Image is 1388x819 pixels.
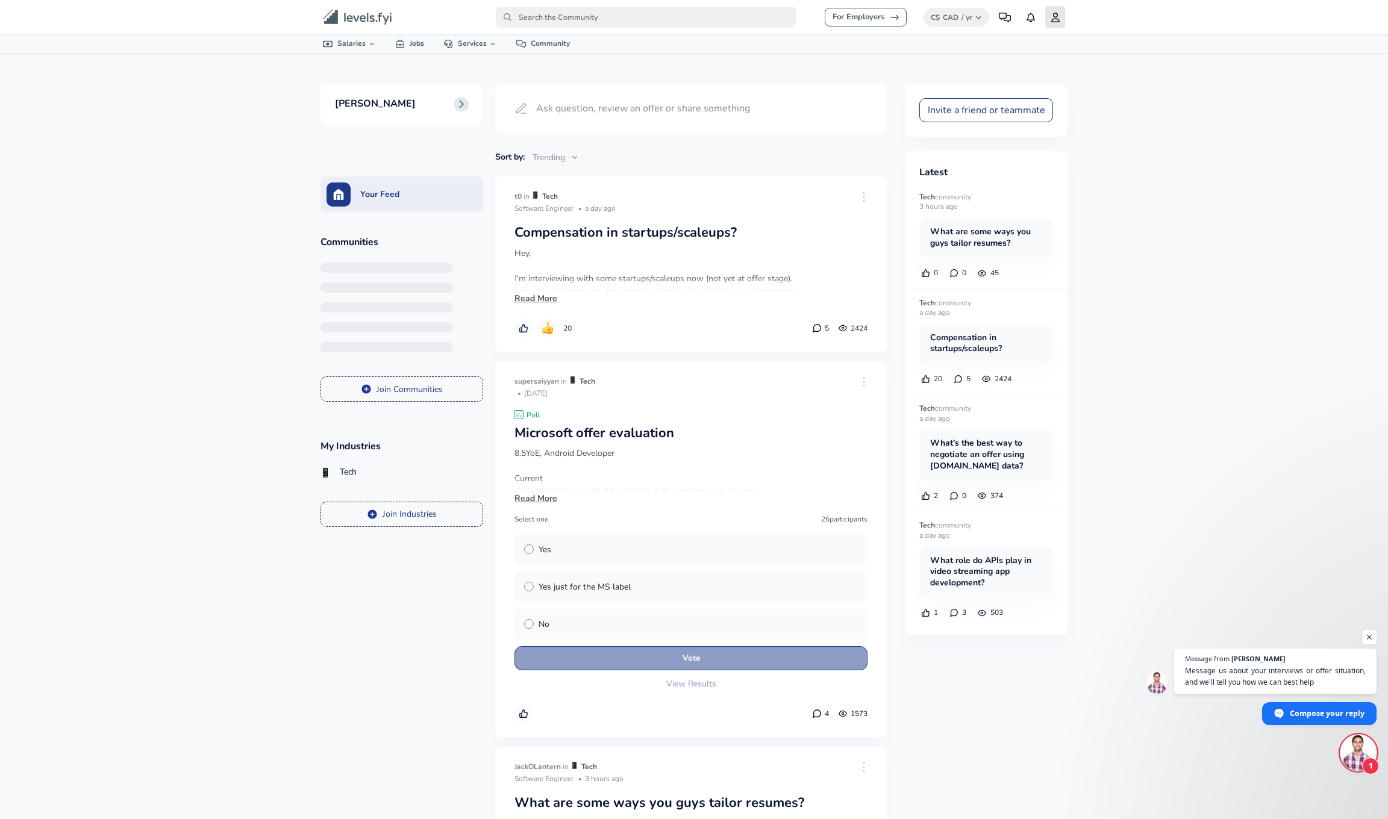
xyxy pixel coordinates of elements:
a: Salaries [313,35,386,52]
button: Yes just for the MS label [514,571,867,602]
button: No [514,609,867,639]
span: JackOLantern [514,762,561,772]
a: What are some ways you guys tailor resumes? [930,226,1031,249]
h4: Latest [919,167,1053,179]
button: Tech [580,376,595,387]
div: Software Engineer 3 hours ago [514,773,855,785]
span: 0 [934,268,938,278]
span: in [563,762,569,771]
span: 1 [1362,758,1379,774]
button: Your Feed [320,176,483,213]
span: 1573 [851,710,867,717]
span: Compose your reply [1290,703,1365,724]
button: C$CAD/ yr [924,8,989,27]
div: Current [514,472,867,485]
span: Message us about your interviews or offer situation, and we'll tell you how we can best help [1185,665,1366,688]
button: Tech [320,467,357,478]
img: 20 [571,762,578,769]
h4: Communities [320,237,483,249]
div: community [919,299,1053,307]
img: 20 [531,192,539,199]
a: Compensation in startups/scaleups? [514,223,737,241]
a: What role do APIs play in video streaming app development? [930,555,1031,588]
a: Services [434,35,507,52]
span: 374 [990,491,1003,501]
img: 20 [569,376,577,384]
span: 2424 [851,325,867,332]
div: community [919,404,1053,413]
span: 2 [934,491,938,501]
button: [PERSON_NAME] [320,84,483,125]
div: 3 hours ago [919,201,1053,213]
div: a day ago [919,413,1053,425]
p: Hey, [514,247,867,260]
span: 5 [825,325,829,332]
div: Tech [340,467,357,478]
span: Yes just for the MS label [539,581,858,593]
button: Tech [542,192,558,202]
span: 1 [934,608,938,618]
a: Tech [919,403,935,413]
span: Message from [1185,655,1230,662]
button: Tech [581,762,597,772]
a: What are some ways you guys tailor resumes? [514,794,804,812]
span: t0 [514,192,522,202]
button: Yes [514,534,867,564]
span: 20 [934,374,942,384]
span: in [524,192,530,201]
span: 0 [962,491,966,501]
a: Compensation in startups/scaleups? [930,332,1002,355]
nav: primary [308,5,1080,30]
span: / yr [961,13,972,22]
span: Sort by: [495,151,525,163]
span: 3 [962,608,966,618]
div: Open chat [1340,735,1377,771]
span: No [539,618,858,630]
img: 20 [320,468,330,478]
span: 5 [966,374,971,384]
button: Vote [514,646,867,670]
div: Software Engineer a day ago [514,203,855,215]
button: Join Industries [320,502,483,527]
span: 4 [825,710,829,717]
a: Tech [919,192,935,202]
span: [PERSON_NAME] [1231,655,1286,662]
div: Ask question, review an offer or share something [536,102,750,115]
span: 45 [990,268,999,278]
div: community [919,521,1053,529]
div: [DATE] [514,388,855,400]
a: For Employers [825,8,907,26]
button: Ask question, review an offer or share something [495,84,887,133]
a: What’s the best way to negotiate an offer using [DOMAIN_NAME] data? [930,437,1024,471]
div: 8.5YoE, Android Developer [514,447,867,459]
a: Jobs [386,35,434,52]
div: a day ago [919,530,1053,542]
p: Select one [514,514,548,525]
h4: [PERSON_NAME] [335,98,445,110]
a: Microsoft offer evaluation [514,424,674,442]
h4: My Industries [320,441,483,453]
span: 2424 [995,374,1011,384]
a: Tech [919,298,935,308]
a: Community [507,35,580,52]
span: in [561,376,567,386]
input: Search the Community [496,7,796,28]
span: Yes [539,544,858,555]
span: CAD [943,13,958,22]
button: Trending [528,148,583,167]
span: supersaiyyan [514,376,559,387]
button: Read More [514,292,557,305]
span: C$ [931,13,940,22]
span: Poll [527,409,540,420]
div: community [919,193,1053,201]
p: I'm interviewing with some startups/scaleups now (not yet at offer stage). [514,272,867,285]
p: 26 participants [821,514,867,525]
span: 503 [990,608,1003,618]
button: Join Communities [320,376,483,402]
div: a day ago [919,307,1053,319]
button: Invite a friend or teammate [919,98,1053,122]
a: Tech [919,520,935,530]
button: 20 [560,321,575,335]
button: View Results [514,677,867,690]
span: 0 [962,268,966,278]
